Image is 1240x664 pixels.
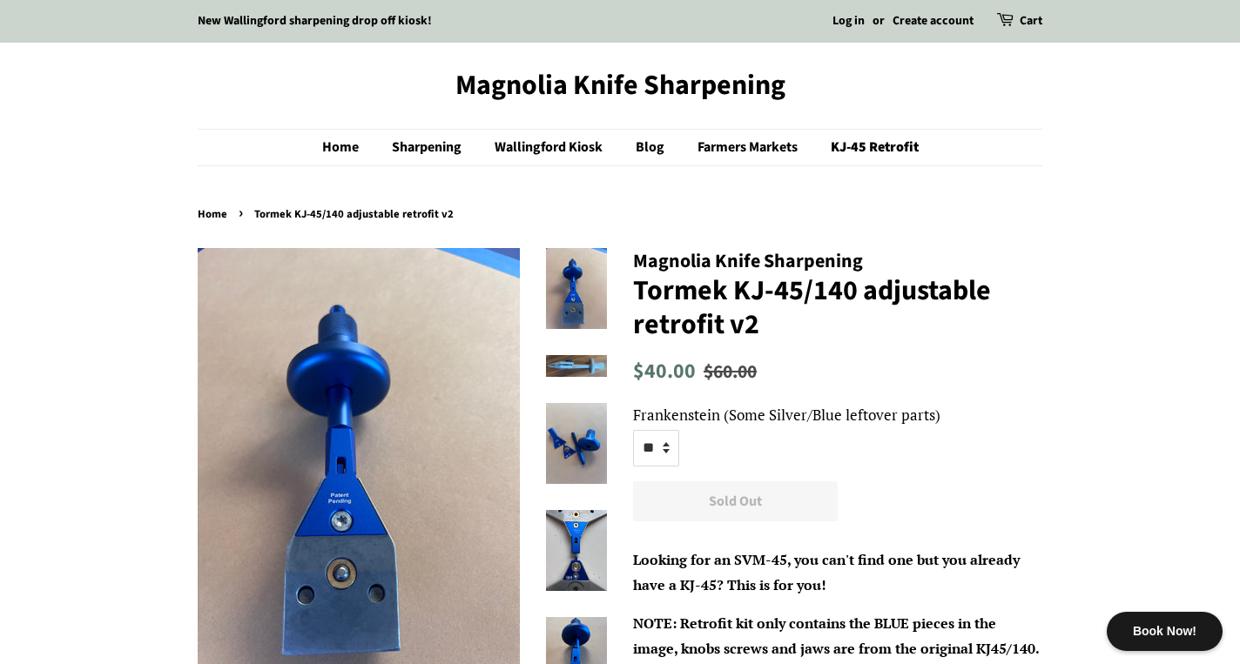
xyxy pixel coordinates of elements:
[633,357,696,386] span: $40.00
[198,12,432,30] a: New Wallingford sharpening drop off kiosk!
[1020,11,1042,32] a: Cart
[254,206,458,222] span: Tormek KJ-45/140 adjustable retrofit v2
[198,206,232,222] a: Home
[379,130,479,165] a: Sharpening
[546,355,607,377] img: Tormek KJ-45/140 adjustable retrofit v2
[818,130,919,165] a: KJ-45 Retrofit
[633,274,1042,341] h1: Tormek KJ-45/140 adjustable retrofit v2
[633,550,1020,594] span: Looking for an SVM-45, you can't find one but you already have a KJ-45? This is for you!
[704,359,757,386] s: $60.00
[239,202,247,224] span: ›
[709,492,762,511] span: Sold Out
[633,403,1042,428] label: Frankenstein (Some Silver/Blue leftover parts)
[482,130,620,165] a: Wallingford Kiosk
[546,403,607,484] img: Tormek KJ-45/140 adjustable retrofit v2
[832,12,865,30] a: Log in
[684,130,815,165] a: Farmers Markets
[1107,612,1223,651] div: Book Now!
[322,130,376,165] a: Home
[873,11,885,32] li: or
[546,510,607,591] img: Tormek KJ-45/140 adjustable retrofit v2
[198,69,1042,102] a: Magnolia Knife Sharpening
[623,130,682,165] a: Blog
[633,247,863,275] span: Magnolia Knife Sharpening
[893,12,974,30] a: Create account
[546,248,607,329] img: Tormek KJ-45/140 adjustable retrofit v2
[633,481,838,522] button: Sold Out
[198,205,1042,225] nav: breadcrumbs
